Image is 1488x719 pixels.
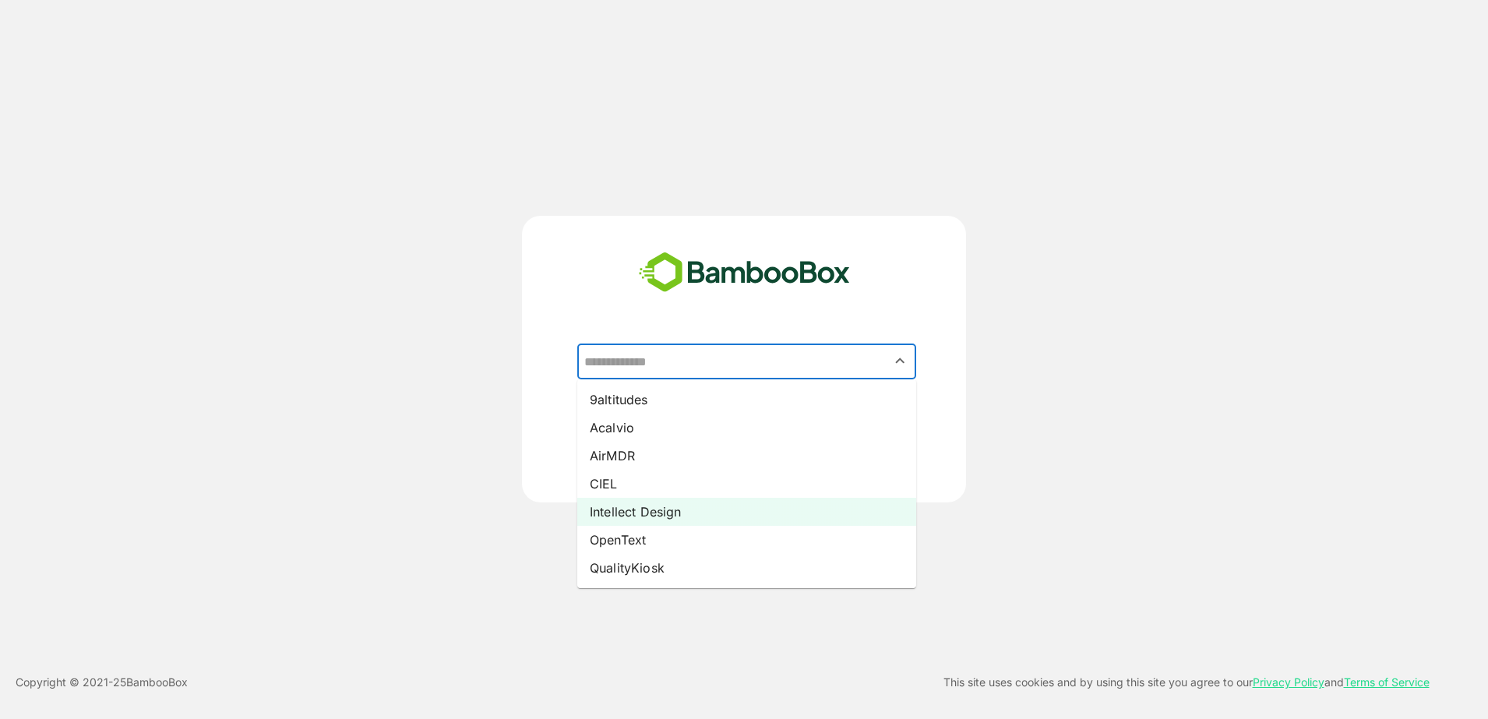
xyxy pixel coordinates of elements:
[577,414,916,442] li: Acalvio
[1344,675,1430,689] a: Terms of Service
[16,673,188,692] p: Copyright © 2021- 25 BambooBox
[577,470,916,498] li: CIEL
[577,498,916,526] li: Intellect Design
[577,442,916,470] li: AirMDR
[890,351,911,372] button: Close
[943,673,1430,692] p: This site uses cookies and by using this site you agree to our and
[630,247,859,298] img: bamboobox
[577,386,916,414] li: 9altitudes
[577,526,916,554] li: OpenText
[577,554,916,582] li: QualityKiosk
[1253,675,1324,689] a: Privacy Policy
